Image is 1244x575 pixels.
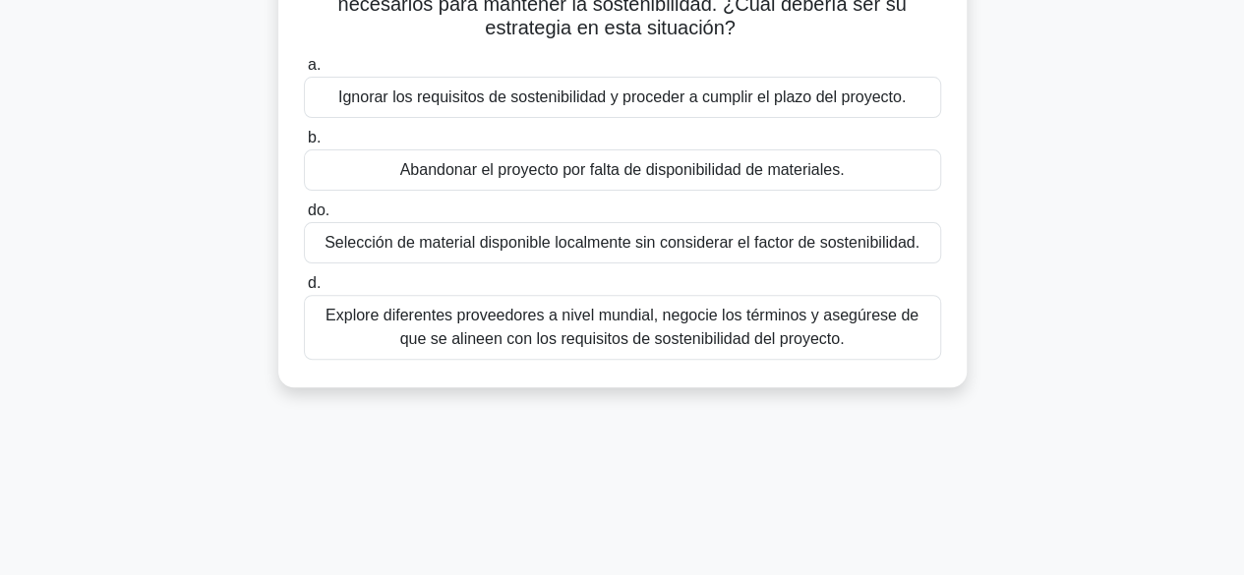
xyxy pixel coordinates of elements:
font: Explore diferentes proveedores a nivel mundial, negocie los términos y asegúrese de que se alinee... [326,307,918,347]
font: a. [308,56,321,73]
font: b. [308,129,321,145]
font: Ignorar los requisitos de sostenibilidad y proceder a cumplir el plazo del proyecto. [338,88,906,105]
font: Abandonar el proyecto por falta de disponibilidad de materiales. [400,161,845,178]
font: Selección de material disponible localmente sin considerar el factor de sostenibilidad. [325,234,919,251]
font: do. [308,201,329,218]
font: d. [308,274,321,291]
